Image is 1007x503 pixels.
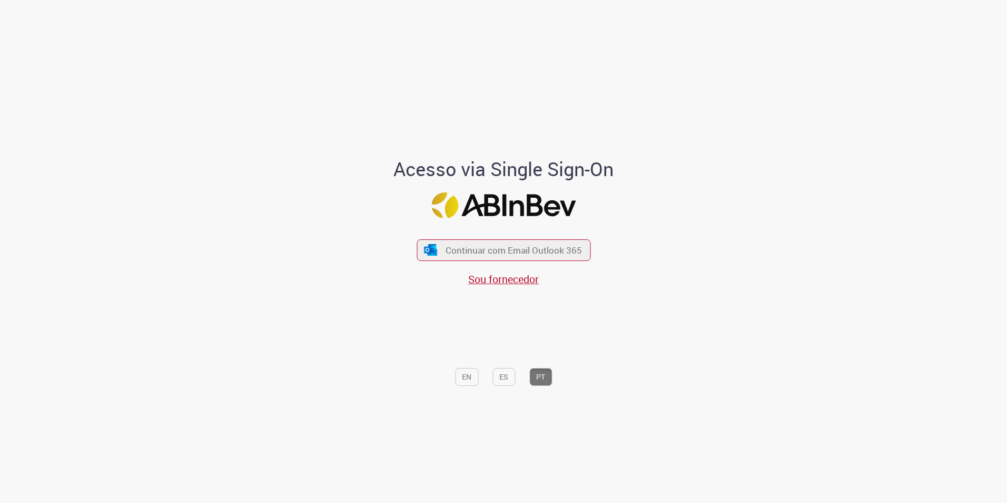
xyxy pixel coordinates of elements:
button: PT [529,368,552,386]
span: Continuar com Email Outlook 365 [446,244,582,256]
h1: Acesso via Single Sign-On [358,159,650,180]
img: ícone Azure/Microsoft 360 [423,244,438,255]
img: Logo ABInBev [431,192,576,218]
a: Sou fornecedor [468,272,539,286]
button: EN [455,368,478,386]
button: ES [492,368,515,386]
button: ícone Azure/Microsoft 360 Continuar com Email Outlook 365 [417,239,590,261]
